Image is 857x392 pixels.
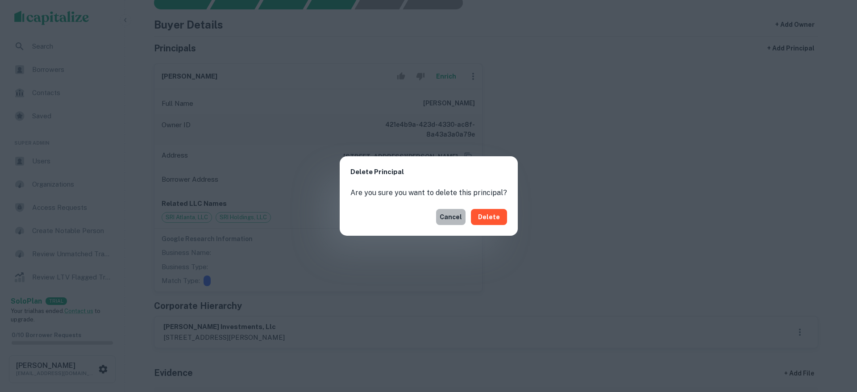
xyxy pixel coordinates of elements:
[812,321,857,363] iframe: Chat Widget
[471,209,507,225] button: Delete
[350,188,507,198] p: Are you sure you want to delete this principal?
[436,209,466,225] button: Cancel
[340,156,518,188] h2: Delete Principal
